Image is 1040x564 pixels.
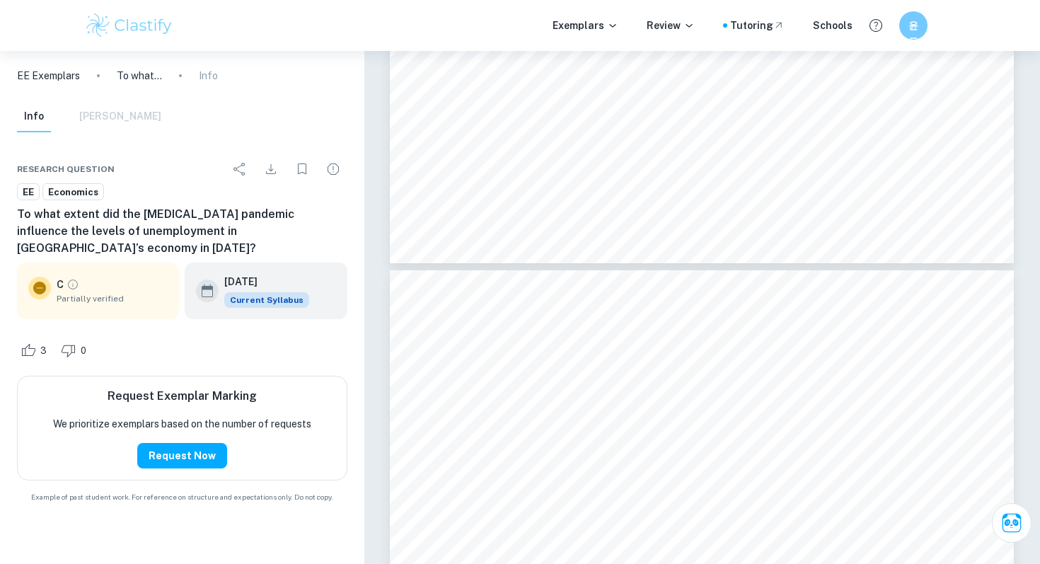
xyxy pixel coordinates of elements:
[926,214,946,226] span: 11
[466,464,872,477] span: portion of the labour force were workers switching between multiple jobs to provide for the
[466,349,876,362] span: However, this data is not completely accurate. This is because of the difficulties in measuring
[466,93,877,105] span: As discussed previously, unemployment fluctuated monthly in [DATE]. The high rate in Q2 of
[17,339,54,362] div: Like
[17,206,347,257] h6: To what extent did the [MEDICAL_DATA] pandemic influence the levels of unemployment in [GEOGRAPHI...
[199,68,218,84] p: Info
[57,292,168,305] span: Partially verified
[226,155,254,183] div: Share
[84,11,174,40] img: Clastify logo
[17,492,347,502] span: Example of past student work. For reference on structure and expectations only. Do not copy.
[18,185,39,200] span: EE
[466,378,853,391] span: the unemployment (rate) within the country. The Kenya Bureau of Statistics may not have
[67,278,79,291] a: Grade partially verified
[17,163,115,175] span: Research question
[17,101,51,132] button: Info
[864,13,888,38] button: Help and Feedback
[57,277,64,292] p: C
[53,416,311,432] p: We prioritize exemplars based on the number of requests
[108,388,257,405] h6: Request Exemplar Marking
[553,18,618,33] p: Exemplars
[466,122,867,134] span: 10.4% caused an increase in the annual unemployment rate of the country. Moreover, we see
[466,435,859,448] span: they are employed or not. Frictional unemployment was another difficulty in measuring, a
[466,551,872,564] span: unemployment rates could have been ignored throughout the year. Age, gender, ethnicity, and
[42,183,104,201] a: Economics
[730,18,785,33] a: Tutoring
[288,155,316,183] div: Bookmark
[224,292,309,308] span: Current Syllabus
[224,292,309,308] div: This exemplar is based on the current syllabus. Feel free to refer to it for inspiration/ideas wh...
[466,64,959,76] span: Figure 2.3 shows the yearly change in the unemployment rate in [GEOGRAPHIC_DATA] from [DATE] to [...
[257,155,285,183] div: Download
[57,339,94,362] div: Dislike
[17,183,40,201] a: EE
[73,344,94,358] span: 0
[117,68,162,84] p: To what extent did the [MEDICAL_DATA] pandemic influence the levels of unemployment in [GEOGRAPHI...
[906,18,922,33] h6: 윤도
[33,344,54,358] span: 3
[137,443,227,468] button: Request Now
[224,274,298,289] h6: [DATE]
[647,18,695,33] p: Review
[992,503,1032,543] button: Ask Clai
[17,68,80,84] a: EE Exemplars
[466,151,842,163] span: that in the following year [DATE], the unemployment rate stayed the same as in [DATE].
[813,18,853,33] a: Schools
[466,406,949,419] span: perfect information/knowledge on unemployment, several [DEMOGRAPHIC_DATA] prefer to hide whether
[43,185,103,200] span: Economics
[466,493,942,506] span: families and students who had just graduated and unfortunately couldn’t immediately get a
[899,11,928,40] button: 윤도
[466,522,828,535] span: job after graduation due to the pandemic. Furthermore, the disparities in the average
[319,155,347,183] div: Report issue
